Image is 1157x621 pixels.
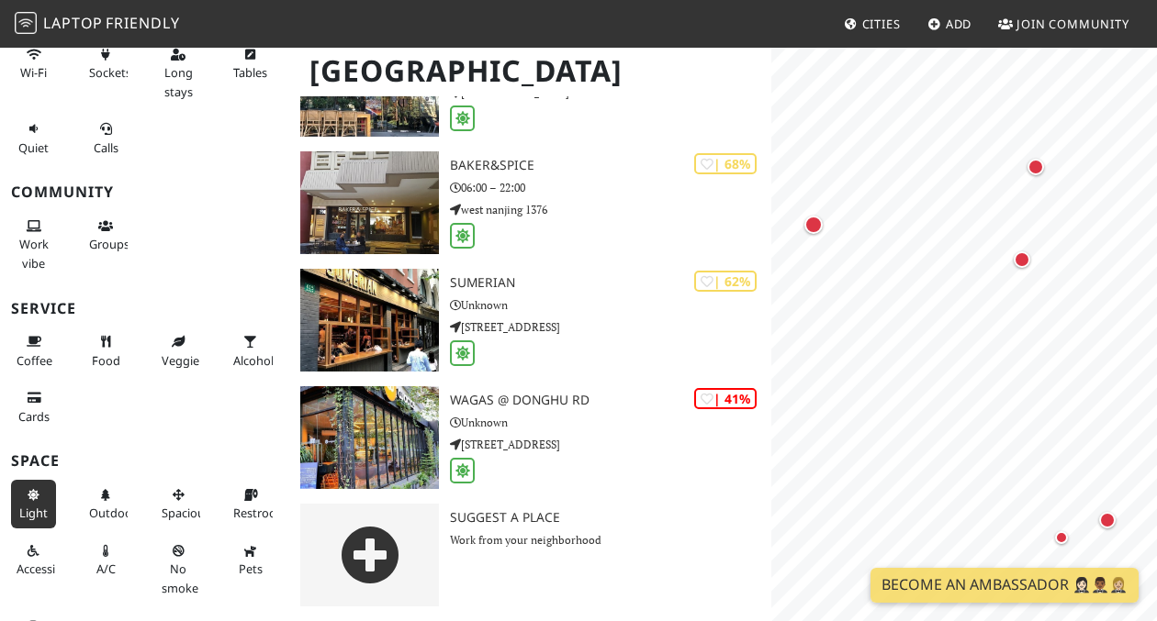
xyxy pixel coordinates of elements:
[300,504,439,606] img: gray-place-d2bdb4477600e061c01bd816cc0f2ef0cfcb1ca9e3ad78868dd16fb2af073a21.png
[84,39,129,88] button: Sockets
[17,560,72,577] span: Accessible
[289,269,771,371] a: SUMERIAN | 62% SUMERIAN Unknown [STREET_ADDRESS]
[17,352,52,369] span: Coffee
[15,12,37,34] img: LaptopFriendly
[1014,251,1038,275] div: Map marker
[84,114,129,162] button: Calls
[156,39,201,106] button: Long stays
[289,151,771,254] a: BAKER&SPICE | 68% BAKER&SPICE 06:00 – 22:00 west nanjing 1376
[84,480,129,528] button: Outdoor
[11,452,278,470] h3: Space
[162,505,210,521] span: Spacious
[11,183,278,201] h3: Community
[837,7,908,40] a: Cities
[233,505,287,521] span: Restroom
[239,560,263,577] span: Pet friendly
[450,510,771,526] h3: Suggest a Place
[804,216,830,241] div: Map marker
[96,560,116,577] span: Air conditioned
[11,39,56,88] button: Wi-Fi
[1028,159,1051,183] div: Map marker
[11,300,278,317] h3: Service
[295,46,768,96] h1: [GEOGRAPHIC_DATA]
[18,139,49,156] span: Quiet
[450,318,771,336] p: [STREET_ADDRESS]
[450,179,771,196] p: 06:00 – 22:00
[233,352,274,369] span: Alcohol
[289,504,771,606] a: Suggest a Place Work from your neighborhood
[228,536,273,584] button: Pets
[11,211,56,278] button: Work vibe
[89,64,131,81] span: Power sockets
[450,531,771,549] p: Work from your neighborhood
[450,201,771,218] p: west nanjing 1376
[18,408,50,425] span: Credit cards
[233,64,267,81] span: Work-friendly tables
[20,64,47,81] span: Stable Wi-Fi
[106,13,179,33] span: Friendly
[1017,16,1129,32] span: Join Community
[228,39,273,88] button: Tables
[228,480,273,528] button: Restroom
[92,352,120,369] span: Food
[19,236,49,271] span: People working
[156,480,201,528] button: Spacious
[156,327,201,375] button: Veggie
[164,64,193,99] span: Long stays
[156,536,201,603] button: No smoke
[450,296,771,314] p: Unknown
[228,327,273,375] button: Alcohol
[300,151,439,254] img: BAKER&SPICE
[946,16,972,32] span: Add
[15,8,180,40] a: LaptopFriendly LaptopFriendly
[84,211,129,260] button: Groups
[300,269,439,371] img: SUMERIAN
[920,7,980,40] a: Add
[694,271,757,292] div: | 62%
[450,275,771,291] h3: SUMERIAN
[450,414,771,431] p: Unknown
[11,536,56,584] button: Accessible
[300,386,439,489] img: Wagas @ Donghu Rd
[89,236,129,252] span: Group tables
[43,13,103,33] span: Laptop
[11,480,56,528] button: Light
[162,560,198,595] span: Smoke free
[89,505,137,521] span: Outdoor area
[19,505,48,521] span: Natural light
[11,114,56,162] button: Quiet
[862,16,901,32] span: Cities
[694,388,757,409] div: | 41%
[94,139,118,156] span: Video/audio calls
[289,386,771,489] a: Wagas @ Donghu Rd | 41% Wagas @ Donghu Rd Unknown [STREET_ADDRESS]
[450,158,771,173] h3: BAKER&SPICE
[694,153,757,174] div: | 68%
[162,352,199,369] span: Veggie
[11,383,56,431] button: Cards
[991,7,1137,40] a: Join Community
[11,327,56,375] button: Coffee
[1099,512,1123,536] div: Map marker
[84,536,129,584] button: A/C
[450,436,771,453] p: [STREET_ADDRESS]
[450,393,771,408] h3: Wagas @ Donghu Rd
[84,327,129,375] button: Food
